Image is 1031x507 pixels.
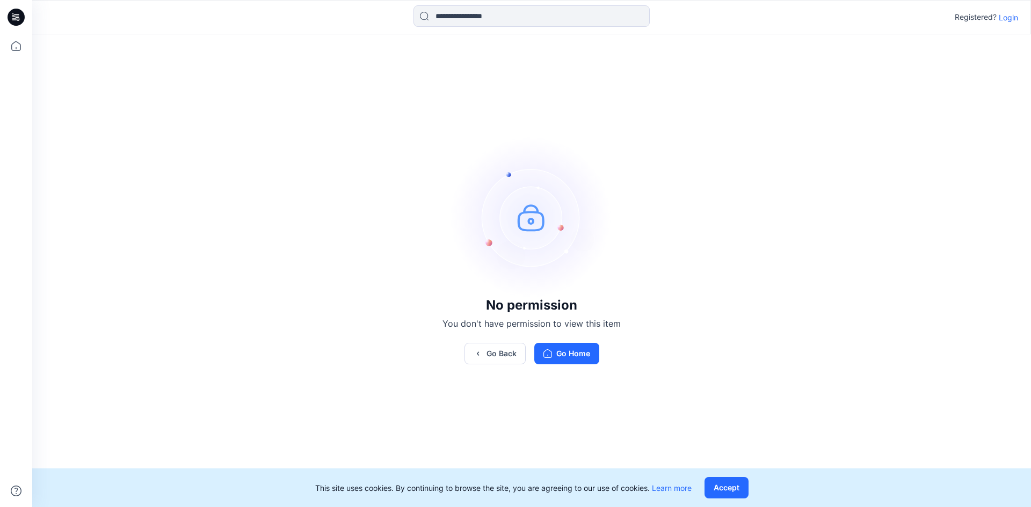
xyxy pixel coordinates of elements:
p: You don't have permission to view this item [442,317,621,330]
button: Go Back [464,343,526,364]
p: Registered? [955,11,997,24]
h3: No permission [442,298,621,313]
button: Accept [705,477,749,498]
img: no-perm.svg [451,137,612,298]
p: This site uses cookies. By continuing to browse the site, you are agreeing to our use of cookies. [315,482,692,494]
button: Go Home [534,343,599,364]
a: Learn more [652,483,692,493]
p: Login [999,12,1018,23]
